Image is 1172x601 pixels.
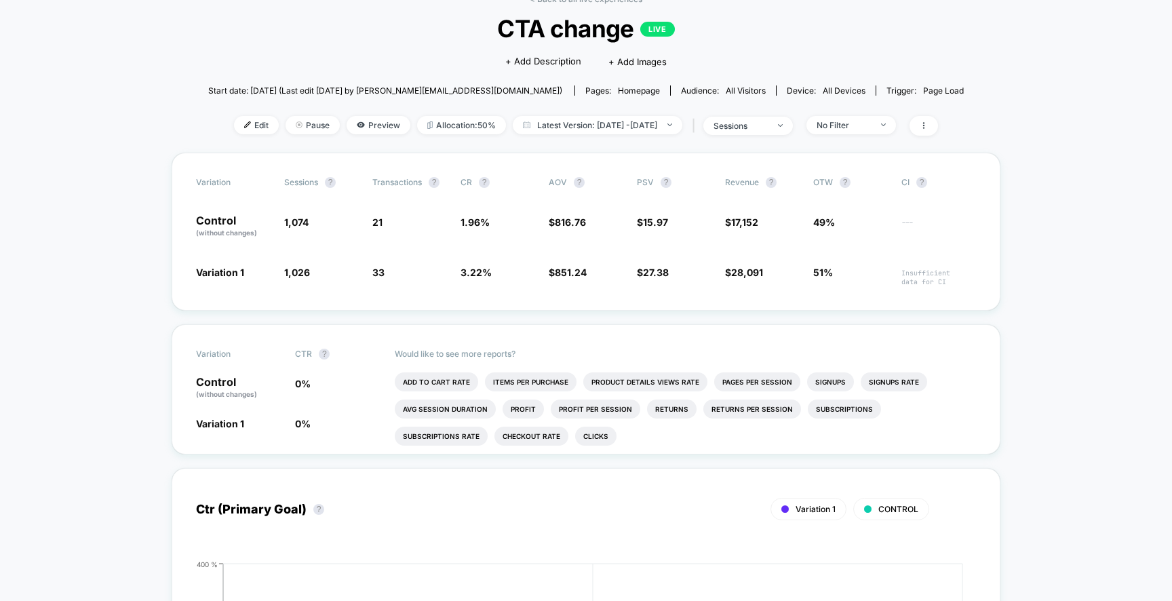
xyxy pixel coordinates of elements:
span: Variation [196,177,271,188]
li: Profit Per Session [551,400,640,419]
button: ? [840,177,851,188]
span: 0 % [295,418,311,429]
img: end [778,124,783,127]
tspan: 400 % [197,560,218,568]
li: Subscriptions Rate [395,427,488,446]
img: calendar [523,121,530,128]
span: $ [725,267,763,278]
p: LIVE [640,22,674,37]
span: 33 [372,267,385,278]
span: Device: [776,85,876,96]
span: 3.22 % [461,267,492,278]
span: 1,074 [284,216,309,228]
span: CR [461,177,472,187]
span: CTA change [246,14,926,43]
span: + Add Images [608,56,667,67]
span: 1,026 [284,267,310,278]
span: 17,152 [731,216,758,228]
div: Audience: [681,85,766,96]
span: Variation [196,349,271,360]
span: Pause [286,116,340,134]
button: ? [479,177,490,188]
span: 49% [813,216,835,228]
img: end [881,123,886,126]
span: Revenue [725,177,759,187]
p: Would like to see more reports? [395,349,977,359]
li: Signups [807,372,854,391]
span: 1.96 % [461,216,490,228]
div: Pages: [585,85,660,96]
button: ? [429,177,439,188]
span: $ [549,267,587,278]
span: 0 % [295,378,311,389]
button: ? [574,177,585,188]
span: $ [637,216,668,228]
span: (without changes) [196,390,257,398]
p: Control [196,215,271,238]
span: Variation 1 [796,504,836,514]
li: Checkout Rate [494,427,568,446]
li: Product Details Views Rate [583,372,707,391]
span: 15.97 [643,216,668,228]
span: Variation 1 [196,267,244,278]
span: Latest Version: [DATE] - [DATE] [513,116,682,134]
img: rebalance [427,121,433,129]
span: PSV [637,177,654,187]
span: Sessions [284,177,318,187]
span: CI [901,177,976,188]
li: Returns Per Session [703,400,801,419]
img: end [667,123,672,126]
span: $ [725,216,758,228]
span: Transactions [372,177,422,187]
span: $ [637,267,669,278]
span: | [689,116,703,136]
span: OTW [813,177,888,188]
li: Returns [647,400,697,419]
span: + Add Description [505,55,581,69]
div: No Filter [817,120,871,130]
button: ? [325,177,336,188]
li: Items Per Purchase [485,372,577,391]
span: 28,091 [731,267,763,278]
div: sessions [714,121,768,131]
span: Preview [347,116,410,134]
p: Control [196,376,281,400]
li: Clicks [575,427,617,446]
img: end [296,121,302,128]
button: ? [661,177,671,188]
span: Variation 1 [196,418,244,429]
span: Edit [234,116,279,134]
li: Profit [503,400,544,419]
span: 27.38 [643,267,669,278]
span: CTR [295,349,312,359]
button: ? [916,177,927,188]
span: homepage [618,85,660,96]
button: ? [766,177,777,188]
span: Page Load [923,85,964,96]
span: Start date: [DATE] (Last edit [DATE] by [PERSON_NAME][EMAIL_ADDRESS][DOMAIN_NAME]) [208,85,562,96]
li: Add To Cart Rate [395,372,478,391]
img: edit [244,121,251,128]
li: Signups Rate [861,372,927,391]
button: ? [319,349,330,360]
span: --- [901,218,976,238]
span: All Visitors [726,85,766,96]
span: (without changes) [196,229,257,237]
span: Allocation: 50% [417,116,506,134]
span: 816.76 [555,216,586,228]
li: Subscriptions [808,400,881,419]
span: 21 [372,216,383,228]
span: $ [549,216,586,228]
span: 851.24 [555,267,587,278]
div: Trigger: [886,85,964,96]
li: Pages Per Session [714,372,800,391]
span: AOV [549,177,567,187]
li: Avg Session Duration [395,400,496,419]
span: all devices [823,85,865,96]
button: ? [313,504,324,515]
span: Insufficient data for CI [901,269,976,286]
span: 51% [813,267,833,278]
span: CONTROL [878,504,918,514]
